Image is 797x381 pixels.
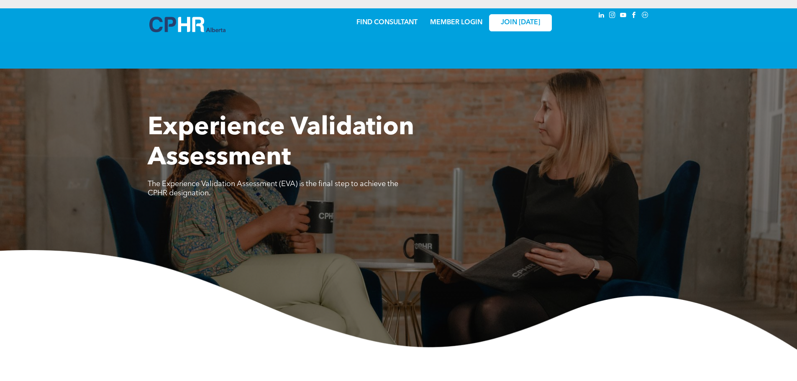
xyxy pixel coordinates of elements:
[149,17,226,32] img: A blue and white logo for cp alberta
[148,180,398,197] span: The Experience Validation Assessment (EVA) is the final step to achieve the CPHR designation.
[597,10,606,22] a: linkedin
[608,10,617,22] a: instagram
[501,19,540,27] span: JOIN [DATE]
[356,19,418,26] a: FIND CONSULTANT
[619,10,628,22] a: youtube
[430,19,482,26] a: MEMBER LOGIN
[630,10,639,22] a: facebook
[641,10,650,22] a: Social network
[489,14,552,31] a: JOIN [DATE]
[148,115,414,171] span: Experience Validation Assessment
